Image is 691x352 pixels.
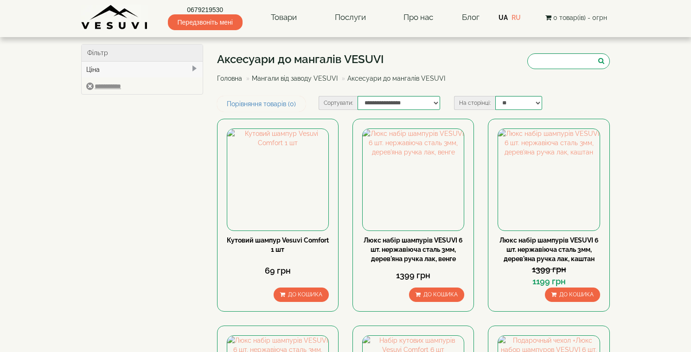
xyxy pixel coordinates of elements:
div: 1399 грн [498,263,600,275]
a: Товари [262,7,306,28]
a: Порівняння товарів (0) [217,96,306,112]
div: 1399 грн [362,269,464,282]
label: Сортувати: [319,96,358,110]
div: Фільтр [82,45,203,62]
img: Завод VESUVI [81,5,148,30]
button: До кошика [409,288,464,302]
a: Люкс набір шампурів VESUVI 6 шт. нержавіюча сталь 3мм, дерев'яна ручка лак, венге [364,237,463,262]
button: 0 товар(ів) - 0грн [543,13,610,23]
img: Кутовий шампур Vesuvi Comfort 1 шт [227,129,328,230]
span: До кошика [423,291,458,298]
div: 69 грн [227,265,329,277]
a: Послуги [326,7,375,28]
span: 0 товар(ів) - 0грн [553,14,607,21]
h1: Аксесуари до мангалів VESUVI [217,53,452,65]
button: До кошика [545,288,600,302]
a: UA [499,14,508,21]
a: 0679219530 [168,5,243,14]
a: Мангали від заводу VESUVI [252,75,338,82]
a: Головна [217,75,242,82]
span: До кошика [288,291,322,298]
div: Ціна [82,62,203,77]
a: Люкс набір шампурів VESUVI 6 шт. нержавіюча сталь 3мм, дерев'яна ручка лак, каштан [499,237,599,262]
a: Блог [462,13,480,22]
span: Передзвоніть мені [168,14,243,30]
span: До кошика [559,291,594,298]
button: До кошика [274,288,329,302]
img: Люкс набір шампурів VESUVI 6 шт. нержавіюча сталь 3мм, дерев'яна ручка лак, каштан [498,129,599,230]
a: Про нас [394,7,442,28]
label: На сторінці: [454,96,495,110]
div: 1199 грн [498,275,600,288]
img: Люкс набір шампурів VESUVI 6 шт. нержавіюча сталь 3мм, дерев'яна ручка лак, венге [363,129,464,230]
a: RU [512,14,521,21]
li: Аксесуари до мангалів VESUVI [339,74,445,83]
a: Кутовий шампур Vesuvi Comfort 1 шт [227,237,329,253]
